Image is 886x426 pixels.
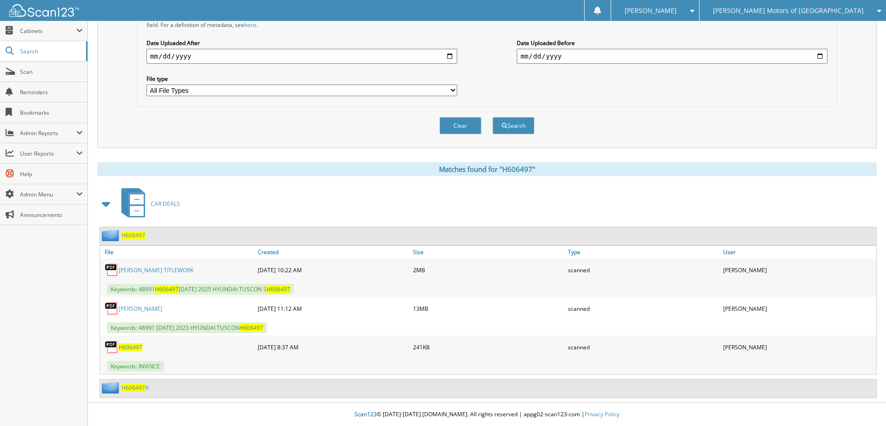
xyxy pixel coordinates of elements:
[121,384,149,392] a: H606497A
[625,8,677,13] span: [PERSON_NAME]
[102,229,121,241] img: folder2.png
[88,403,886,426] div: © [DATE]-[DATE] [DOMAIN_NAME]. All rights reserved | appg02-scan123-com |
[354,410,377,418] span: Scan123
[147,49,457,64] input: start
[20,170,83,178] span: Help
[147,75,457,83] label: File type
[20,47,81,55] span: Search
[244,21,256,29] a: here
[9,4,79,17] img: scan123-logo-white.svg
[517,49,827,64] input: end
[121,384,145,392] span: H606497
[493,117,534,134] button: Search
[147,13,457,29] div: All metadata fields are searched by default. Select a cabinet with metadata to enable filtering b...
[411,261,566,279] div: 2MB
[721,338,876,356] div: [PERSON_NAME]
[20,129,76,137] span: Admin Reports
[20,211,83,219] span: Announcements
[97,162,877,176] div: Matches found for "H606497"
[440,117,481,134] button: Clear
[105,340,119,354] img: PDF.png
[107,322,267,333] span: Keywords: 48991 [DATE] 2023 HYUNDAI TUSCON
[116,185,180,222] a: CAR DEALS
[255,246,411,258] a: Created
[721,299,876,318] div: [PERSON_NAME]
[255,261,411,279] div: [DATE] 10:22 AM
[20,88,83,96] span: Reminders
[566,261,721,279] div: scanned
[566,246,721,258] a: Type
[121,231,145,239] a: H606497
[411,299,566,318] div: 13MB
[411,338,566,356] div: 241KB
[721,246,876,258] a: User
[566,299,721,318] div: scanned
[20,109,83,117] span: Bookmarks
[20,190,76,198] span: Admin Menu
[517,39,827,47] label: Date Uploaded Before
[107,284,294,295] span: Keywords: 48991 [DATE] 2025 HYUNDAI TUSCON S
[105,263,119,277] img: PDF.png
[147,39,457,47] label: Date Uploaded After
[119,305,162,313] a: [PERSON_NAME]
[839,381,886,426] iframe: Chat Widget
[266,285,290,293] span: H606497
[20,150,76,157] span: User Reports
[240,324,263,332] span: H606497
[107,361,164,372] span: Keywords: INVOICE
[155,285,179,293] span: H606497
[20,27,76,35] span: Cabinets
[119,343,142,351] a: H606497
[585,410,620,418] a: Privacy Policy
[20,68,83,76] span: Scan
[255,299,411,318] div: [DATE] 11:12 AM
[102,382,121,393] img: folder2.png
[713,8,864,13] span: [PERSON_NAME] Motors of [GEOGRAPHIC_DATA]
[151,200,180,208] span: CAR DEALS
[411,246,566,258] a: Size
[255,338,411,356] div: [DATE] 8:37 AM
[721,261,876,279] div: [PERSON_NAME]
[100,246,255,258] a: File
[566,338,721,356] div: scanned
[105,301,119,315] img: PDF.png
[119,266,193,274] a: [PERSON_NAME] TITLEWORK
